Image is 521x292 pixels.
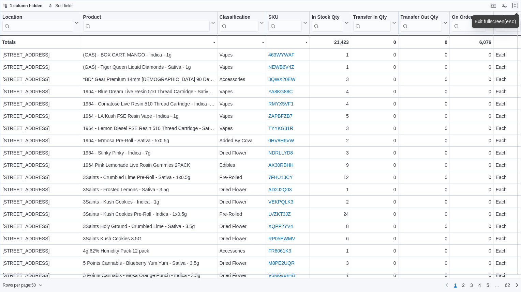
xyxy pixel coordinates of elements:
[312,100,349,108] div: 4
[353,51,396,59] div: 0
[220,14,258,21] div: Classification
[220,14,264,32] button: Classification
[220,210,264,218] div: Pre-Rolled
[268,38,307,46] div: -
[220,185,264,194] div: Dried Flower
[353,173,396,181] div: 0
[353,14,391,21] div: Transfer In Qty
[452,185,491,194] div: 0
[312,173,349,181] div: 12
[452,14,486,21] div: On Order Qty
[2,14,79,32] button: Location
[268,138,294,143] a: 0HV8H6VW
[83,14,210,21] div: Product
[451,280,513,291] ul: Pagination for preceding grid
[268,14,307,32] button: SKU
[2,247,79,255] div: [STREET_ADDRESS]
[83,14,215,32] button: Product
[2,234,79,243] div: [STREET_ADDRESS]
[2,161,79,169] div: [STREET_ADDRESS]
[401,149,447,157] div: 0
[312,161,349,169] div: 9
[401,75,447,83] div: 0
[452,149,491,157] div: 0
[220,87,264,96] div: Vapes
[2,100,79,108] div: [STREET_ADDRESS]
[220,259,264,267] div: Dried Flower
[443,281,451,289] button: Previous page
[268,175,293,180] a: 7FHU13CY
[2,38,79,46] div: Totals
[312,51,349,59] div: 1
[353,87,396,96] div: 0
[312,87,349,96] div: 4
[220,198,264,206] div: Dried Flower
[268,236,295,241] a: RP05EWMV
[452,112,491,120] div: 0
[268,64,294,70] a: NEWB6V4Z
[46,2,76,10] button: Sort fields
[484,280,492,291] a: Page 5 of 62
[353,210,396,218] div: 0
[462,282,465,289] span: 2
[83,149,215,157] div: 1964 - Stinky Pinky - Indica - 7g
[312,198,349,206] div: 2
[2,198,79,206] div: [STREET_ADDRESS]
[353,63,396,71] div: 0
[2,185,79,194] div: [STREET_ADDRESS]
[220,38,264,46] div: -
[268,101,294,107] a: RMYX5VF1
[401,38,447,46] div: 0
[220,75,264,83] div: Accessories
[353,271,396,279] div: 0
[220,149,264,157] div: Dried Flower
[452,38,491,46] div: 6,076
[401,124,447,132] div: 0
[2,210,79,218] div: [STREET_ADDRESS]
[353,75,396,83] div: 0
[353,14,396,32] button: Transfer In Qty
[353,100,396,108] div: 0
[312,210,349,218] div: 24
[83,210,215,218] div: 3Saints - Kush Cookies Pre-Roll - Indica - 1x0.5g
[83,14,210,32] div: Product
[353,112,396,120] div: 0
[220,222,264,230] div: Dried Flower
[401,100,447,108] div: 0
[220,136,264,145] div: Added By Cova
[2,51,79,59] div: [STREET_ADDRESS]
[353,149,396,157] div: 0
[452,198,491,206] div: 0
[476,280,484,291] a: Page 4 of 62
[312,112,349,120] div: 5
[443,280,521,291] nav: Pagination for preceding grid
[452,259,491,267] div: 0
[353,259,396,267] div: 0
[452,63,491,71] div: 0
[401,112,447,120] div: 0
[2,87,79,96] div: [STREET_ADDRESS]
[220,100,264,108] div: Vapes
[452,51,491,59] div: 0
[452,100,491,108] div: 0
[268,273,295,278] a: V0MGAAHD
[83,185,215,194] div: 3Saints - Frosted Lemons - Sativa - 3.5g
[452,222,491,230] div: 0
[312,14,343,32] div: In Stock Qty
[401,259,447,267] div: 0
[220,51,264,59] div: Vapes
[268,224,293,229] a: XQPF2YV4
[401,51,447,59] div: 0
[353,247,396,255] div: 0
[268,113,293,119] a: ZAPBFZB7
[55,3,73,9] span: Sort fields
[353,222,396,230] div: 0
[83,51,215,59] div: (GAS) - BOX CART: MANGO - Indica - 1g
[312,63,349,71] div: 1
[353,124,396,132] div: 0
[312,14,349,32] button: In Stock Qty
[83,222,215,230] div: 3Saints Holy Ground - Crumbled Lime - Sativa - 3.5g
[83,234,215,243] div: 3Saints Kush Cookies 3.5G
[511,1,519,10] button: Exit fullscreen
[268,162,294,168] a: AX30RBHH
